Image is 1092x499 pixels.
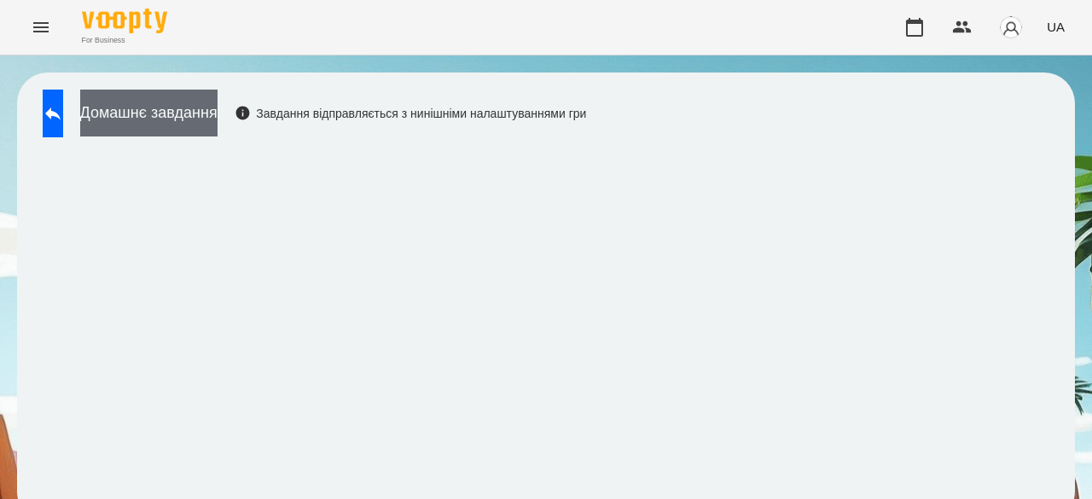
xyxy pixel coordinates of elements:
span: For Business [82,35,167,46]
button: Menu [20,7,61,48]
img: avatar_s.png [999,15,1023,39]
img: Voopty Logo [82,9,167,33]
button: Домашнє завдання [80,90,218,136]
span: UA [1047,18,1065,36]
div: Завдання відправляється з нинішніми налаштуваннями гри [235,105,587,122]
button: UA [1040,11,1072,43]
